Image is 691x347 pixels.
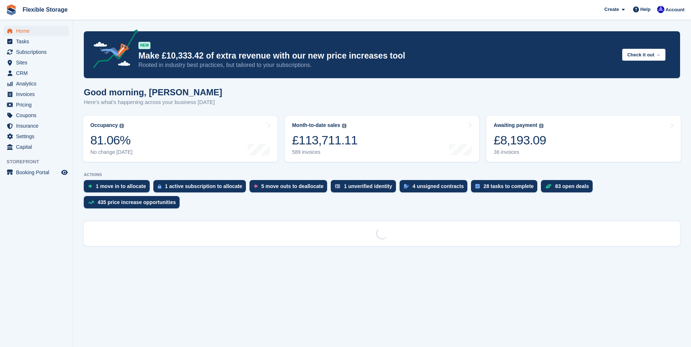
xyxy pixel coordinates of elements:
p: Rooted in industry best practices, but tailored to your subscriptions. [138,61,616,69]
span: Home [16,26,60,36]
span: Create [604,6,619,13]
a: menu [4,100,69,110]
a: 4 unsigned contracts [400,180,471,196]
img: move_outs_to_deallocate_icon-f764333ba52eb49d3ac5e1228854f67142a1ed5810a6f6cc68b1a99e826820c5.svg [254,184,258,188]
span: Storefront [7,158,72,165]
a: menu [4,68,69,78]
img: contract_signature_icon-13c848040528278c33f63329250d36e43548de30e8caae1d1a13099fd9432cc5.svg [404,184,409,188]
a: menu [4,121,69,131]
div: 1 active subscription to allocate [165,183,242,189]
div: Occupancy [90,122,118,128]
a: Flexible Storage [20,4,71,16]
div: 5 move outs to deallocate [261,183,323,189]
img: price_increase_opportunities-93ffe204e8149a01c8c9dc8f82e8f89637d9d84a8eef4429ea346261dce0b2c0.svg [88,201,94,204]
img: icon-info-grey-7440780725fd019a000dd9b08b2336e03edf1995a4989e88bcd33f0948082b44.svg [539,124,543,128]
a: menu [4,131,69,141]
a: menu [4,36,69,47]
a: 28 tasks to complete [471,180,541,196]
img: icon-info-grey-7440780725fd019a000dd9b08b2336e03edf1995a4989e88bcd33f0948082b44.svg [342,124,346,128]
div: 28 tasks to complete [483,183,534,189]
h1: Good morning, [PERSON_NAME] [84,87,222,97]
a: menu [4,110,69,120]
div: Awaiting payment [494,122,537,128]
div: 81.06% [90,133,133,148]
p: Make £10,333.42 of extra revenue with our new price increases tool [138,51,616,61]
a: 83 open deals [541,180,596,196]
div: 589 invoices [292,149,358,155]
p: Here's what's happening across your business [DATE] [84,98,222,107]
div: £8,193.09 [494,133,546,148]
div: £113,711.11 [292,133,358,148]
img: active_subscription_to_allocate_icon-d502201f5373d7db506a760aba3b589e785aa758c864c3986d89f69b8ff3... [158,184,161,189]
div: Month-to-date sales [292,122,340,128]
p: ACTIONS [84,172,680,177]
span: Coupons [16,110,60,120]
a: menu [4,26,69,36]
a: Occupancy 81.06% No change [DATE] [83,116,278,162]
button: Check it out → [622,49,666,61]
a: Awaiting payment £8,193.09 36 invoices [486,116,681,162]
img: deal-1b604bf984904fb50ccaf53a9ad4b4a5d6e5aea283cecdc64d6e3604feb123c2.svg [545,184,551,189]
span: Invoices [16,89,60,99]
span: Settings [16,131,60,141]
a: menu [4,89,69,99]
span: CRM [16,68,60,78]
a: Preview store [60,168,69,177]
span: Analytics [16,79,60,89]
img: stora-icon-8386f47178a22dfd0bd8f6a31ec36ba5ce8667c1dd55bd0f319d3a0aa187defe.svg [6,4,17,15]
div: 1 unverified identity [344,183,392,189]
a: 1 unverified identity [331,180,399,196]
a: menu [4,167,69,178]
img: verify_identity-adf6edd0f0f0b5bbfe63781bf79b02c33cf7c696d77639b501bdc392416b5a36.svg [335,184,340,188]
a: menu [4,142,69,152]
div: 435 price increase opportunities [98,199,176,205]
a: Month-to-date sales £113,711.11 589 invoices [285,116,479,162]
div: 36 invoices [494,149,546,155]
a: menu [4,57,69,68]
span: Insurance [16,121,60,131]
span: Capital [16,142,60,152]
img: move_ins_to_allocate_icon-fdf77a2bb77ea45bf5b3d319d69a93e2d87916cf1d5bf7949dd705db3b84f3ca.svg [88,184,92,188]
span: Booking Portal [16,167,60,178]
span: Pricing [16,100,60,110]
a: 1 move in to allocate [84,180,153,196]
img: task-75834270c22a3079a89374b754ae025e5fb1db73e45f91037f5363f120a921f8.svg [475,184,480,188]
div: 4 unsigned contracts [413,183,464,189]
div: 83 open deals [555,183,589,189]
a: menu [4,47,69,57]
a: 5 move outs to deallocate [250,180,331,196]
span: Help [640,6,651,13]
a: 1 active subscription to allocate [153,180,250,196]
a: 435 price increase opportunities [84,196,183,212]
span: Account [666,6,684,13]
div: 1 move in to allocate [96,183,146,189]
span: Subscriptions [16,47,60,57]
a: menu [4,79,69,89]
img: icon-info-grey-7440780725fd019a000dd9b08b2336e03edf1995a4989e88bcd33f0948082b44.svg [119,124,124,128]
span: Tasks [16,36,60,47]
img: Ian Petherick [657,6,664,13]
div: NEW [138,42,150,49]
img: price-adjustments-announcement-icon-8257ccfd72463d97f412b2fc003d46551f7dbcb40ab6d574587a9cd5c0d94... [87,29,138,71]
div: No change [DATE] [90,149,133,155]
span: Sites [16,57,60,68]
